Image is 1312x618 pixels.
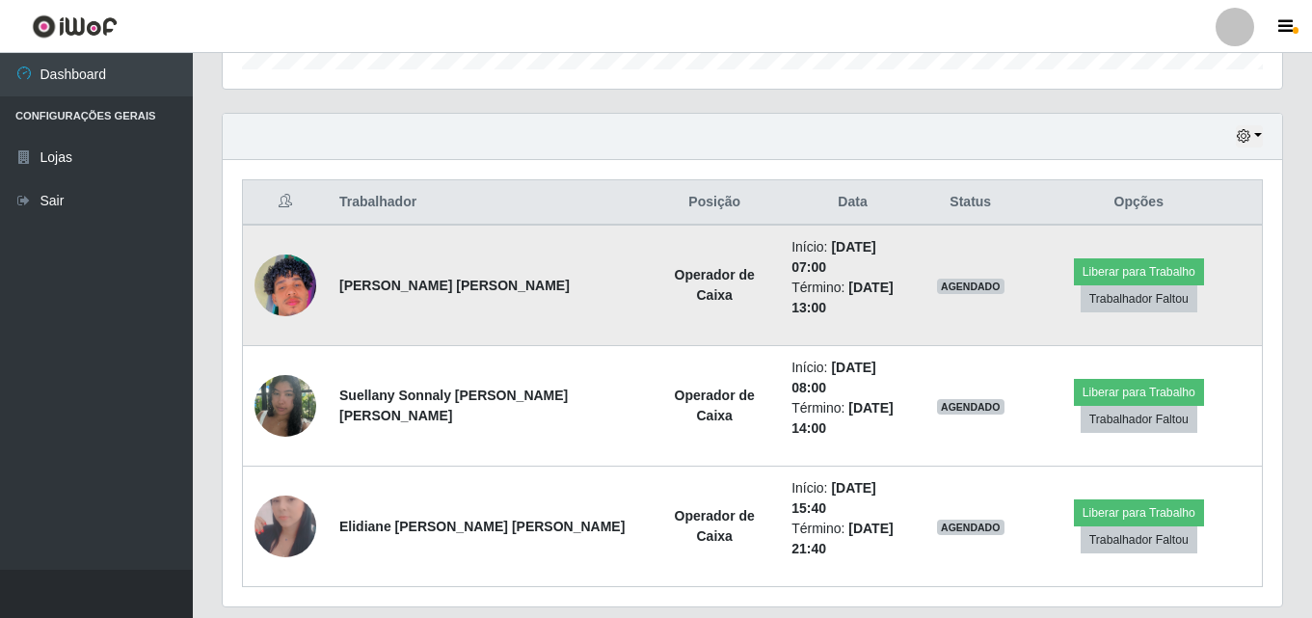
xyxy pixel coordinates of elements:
[791,360,876,395] time: [DATE] 08:00
[1081,406,1197,433] button: Trabalhador Faltou
[254,351,316,461] img: 1748792346942.jpeg
[1081,526,1197,553] button: Trabalhador Faltou
[1081,285,1197,312] button: Trabalhador Faltou
[649,180,780,226] th: Posição
[328,180,649,226] th: Trabalhador
[791,278,914,318] li: Término:
[339,519,625,534] strong: Elidiane [PERSON_NAME] [PERSON_NAME]
[1074,499,1204,526] button: Liberar para Trabalho
[791,239,876,275] time: [DATE] 07:00
[1016,180,1263,226] th: Opções
[339,388,568,423] strong: Suellany Sonnaly [PERSON_NAME] [PERSON_NAME]
[937,520,1004,535] span: AGENDADO
[791,358,914,398] li: Início:
[791,478,914,519] li: Início:
[254,463,316,589] img: 1673908492662.jpeg
[1074,258,1204,285] button: Liberar para Trabalho
[675,508,755,544] strong: Operador de Caixa
[937,279,1004,294] span: AGENDADO
[32,14,118,39] img: CoreUI Logo
[937,399,1004,415] span: AGENDADO
[780,180,925,226] th: Data
[675,388,755,423] strong: Operador de Caixa
[791,519,914,559] li: Término:
[1074,379,1204,406] button: Liberar para Trabalho
[791,237,914,278] li: Início:
[254,230,316,340] img: 1709304104567.jpeg
[791,398,914,439] li: Término:
[925,180,1016,226] th: Status
[791,480,876,516] time: [DATE] 15:40
[675,267,755,303] strong: Operador de Caixa
[339,278,570,293] strong: [PERSON_NAME] [PERSON_NAME]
